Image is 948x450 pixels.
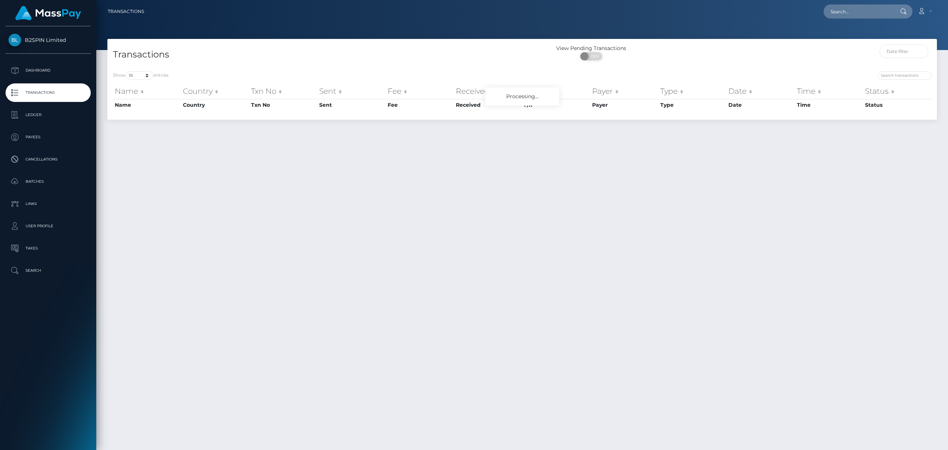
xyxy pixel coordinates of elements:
a: Transactions [108,4,144,19]
th: Date [727,84,795,99]
th: Payer [590,84,658,99]
mh: Status [865,86,889,96]
h4: Transactions [113,48,517,61]
th: Received [454,84,522,99]
div: Processing... [485,87,559,106]
a: Taxes [6,239,91,258]
a: Cancellations [6,150,91,169]
p: Cancellations [9,154,88,165]
input: Search... [824,4,893,19]
img: MassPay Logo [15,6,81,20]
p: Ledger [9,109,88,120]
th: Sent [317,84,385,99]
a: Ledger [6,106,91,124]
th: Type [658,99,727,111]
input: Search transactions [878,71,931,80]
select: Showentries [126,71,153,80]
a: Links [6,195,91,213]
span: B2SPIN Limited [6,37,91,43]
p: Search [9,265,88,276]
a: Dashboard [6,61,91,80]
img: B2SPIN Limited [9,34,21,46]
th: Received [454,99,522,111]
th: Country [181,84,249,99]
th: Sent [317,99,385,111]
th: Country [181,99,249,111]
p: Dashboard [9,65,88,76]
th: Name [113,84,181,99]
th: Txn No [249,84,317,99]
span: OFF [584,52,603,60]
th: Name [113,99,181,111]
th: Time [795,84,863,99]
th: Date [727,99,795,111]
p: Batches [9,176,88,187]
label: Show entries [113,71,168,80]
th: Type [658,84,727,99]
th: Fee [386,84,454,99]
a: User Profile [6,217,91,235]
mh: Status [865,102,882,108]
a: Transactions [6,83,91,102]
th: Time [795,99,863,111]
p: Taxes [9,243,88,254]
p: Payees [9,132,88,143]
a: Payees [6,128,91,146]
div: View Pending Transactions [522,44,660,52]
input: Date filter [879,44,929,58]
th: Payer [590,99,658,111]
th: Txn No [249,99,317,111]
a: Batches [6,172,91,191]
a: Search [6,261,91,280]
p: Links [9,198,88,209]
th: Fee [386,99,454,111]
p: User Profile [9,221,88,232]
th: F/X [522,84,590,99]
p: Transactions [9,87,88,98]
